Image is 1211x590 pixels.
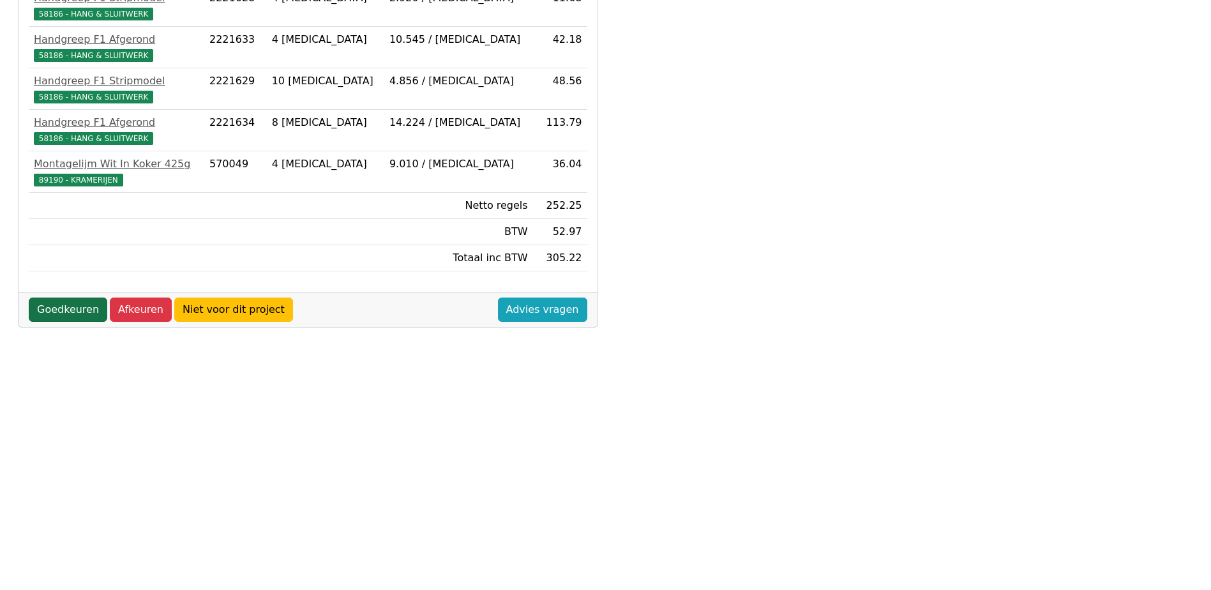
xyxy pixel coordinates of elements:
div: Handgreep F1 Stripmodel [34,73,199,89]
div: 4.856 / [MEDICAL_DATA] [389,73,528,89]
td: Totaal inc BTW [384,245,533,271]
td: Netto regels [384,193,533,219]
div: 4 [MEDICAL_DATA] [272,156,379,172]
a: Montagelijm Wit In Koker 425g89190 - KRAMERIJEN [34,156,199,187]
span: 58186 - HANG & SLUITWERK [34,132,153,145]
a: Handgreep F1 Afgerond58186 - HANG & SLUITWERK [34,115,199,146]
div: 10 [MEDICAL_DATA] [272,73,379,89]
td: 52.97 [533,219,587,245]
a: Afkeuren [110,298,172,322]
div: Montagelijm Wit In Koker 425g [34,156,199,172]
a: Niet voor dit project [174,298,293,322]
div: 10.545 / [MEDICAL_DATA] [389,32,528,47]
td: 36.04 [533,151,587,193]
td: BTW [384,219,533,245]
div: 9.010 / [MEDICAL_DATA] [389,156,528,172]
div: 14.224 / [MEDICAL_DATA] [389,115,528,130]
td: 42.18 [533,27,587,68]
td: 570049 [204,151,267,193]
span: 58186 - HANG & SLUITWERK [34,91,153,103]
a: Handgreep F1 Afgerond58186 - HANG & SLUITWERK [34,32,199,63]
span: 89190 - KRAMERIJEN [34,174,123,186]
td: 2221629 [204,68,267,110]
div: 4 [MEDICAL_DATA] [272,32,379,47]
a: Handgreep F1 Stripmodel58186 - HANG & SLUITWERK [34,73,199,104]
a: Advies vragen [498,298,587,322]
div: 8 [MEDICAL_DATA] [272,115,379,130]
div: Handgreep F1 Afgerond [34,32,199,47]
td: 2221633 [204,27,267,68]
span: 58186 - HANG & SLUITWERK [34,8,153,20]
a: Goedkeuren [29,298,107,322]
td: 2221634 [204,110,267,151]
span: 58186 - HANG & SLUITWERK [34,49,153,62]
div: Handgreep F1 Afgerond [34,115,199,130]
td: 113.79 [533,110,587,151]
td: 48.56 [533,68,587,110]
td: 252.25 [533,193,587,219]
td: 305.22 [533,245,587,271]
